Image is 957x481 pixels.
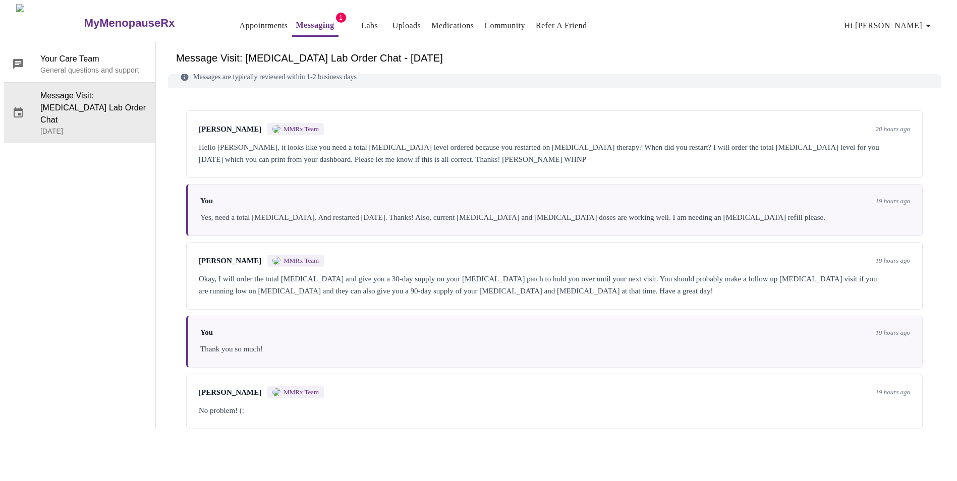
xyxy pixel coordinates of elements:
button: Uploads [388,16,425,36]
span: 1 [336,13,346,23]
span: 19 hours ago [875,329,910,337]
span: Your Care Team [40,53,147,65]
button: Appointments [235,16,292,36]
span: [PERSON_NAME] [199,257,261,265]
button: Messaging [292,15,339,37]
span: 19 hours ago [875,197,910,205]
button: Community [480,16,529,36]
a: Messaging [296,18,334,32]
a: Community [484,19,525,33]
span: 19 hours ago [875,257,910,265]
a: Uploads [392,19,421,33]
a: Labs [361,19,378,33]
img: MyMenopauseRx Logo [16,4,83,42]
div: Your Care TeamGeneral questions and support [4,46,155,82]
h3: MyMenopauseRx [84,17,175,30]
a: Appointments [239,19,288,33]
span: [PERSON_NAME] [199,125,261,134]
a: Medications [431,19,474,33]
span: You [200,328,213,337]
span: Message Visit: [MEDICAL_DATA] Lab Order Chat [40,90,147,126]
div: Thank you so much! [200,343,910,355]
div: No problem! (: [199,404,910,416]
button: Hi [PERSON_NAME] [840,16,938,36]
button: Refer a Friend [532,16,591,36]
span: MMRx Team [284,257,319,265]
p: [DATE] [40,126,147,136]
span: 19 hours ago [875,388,910,396]
div: Yes, need a total [MEDICAL_DATA]. And restarted [DATE]. Thanks! Also, current [MEDICAL_DATA] and ... [200,211,910,223]
div: Okay, I will order the total [MEDICAL_DATA] and give you a 30-day supply on your [MEDICAL_DATA] p... [199,273,910,297]
span: 20 hours ago [875,125,910,133]
span: Hi [PERSON_NAME] [845,19,934,33]
img: MMRX [272,125,280,133]
img: MMRX [272,257,280,265]
p: General questions and support [40,65,147,75]
a: Refer a Friend [536,19,587,33]
div: Hello [PERSON_NAME], it looks like you need a total [MEDICAL_DATA] level ordered because you rest... [199,141,910,165]
div: Messages are typically reviewed within 1-2 business days [168,67,941,88]
span: MMRx Team [284,388,319,396]
span: You [200,197,213,205]
span: [PERSON_NAME] [199,388,261,397]
img: MMRX [272,388,280,396]
a: MyMenopauseRx [83,6,215,41]
span: MMRx Team [284,125,319,133]
button: Medications [427,16,478,36]
button: Labs [354,16,386,36]
h6: Message Visit: [MEDICAL_DATA] Lab Order Chat - [DATE] [176,50,933,66]
div: Message Visit: [MEDICAL_DATA] Lab Order Chat[DATE] [4,83,155,143]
